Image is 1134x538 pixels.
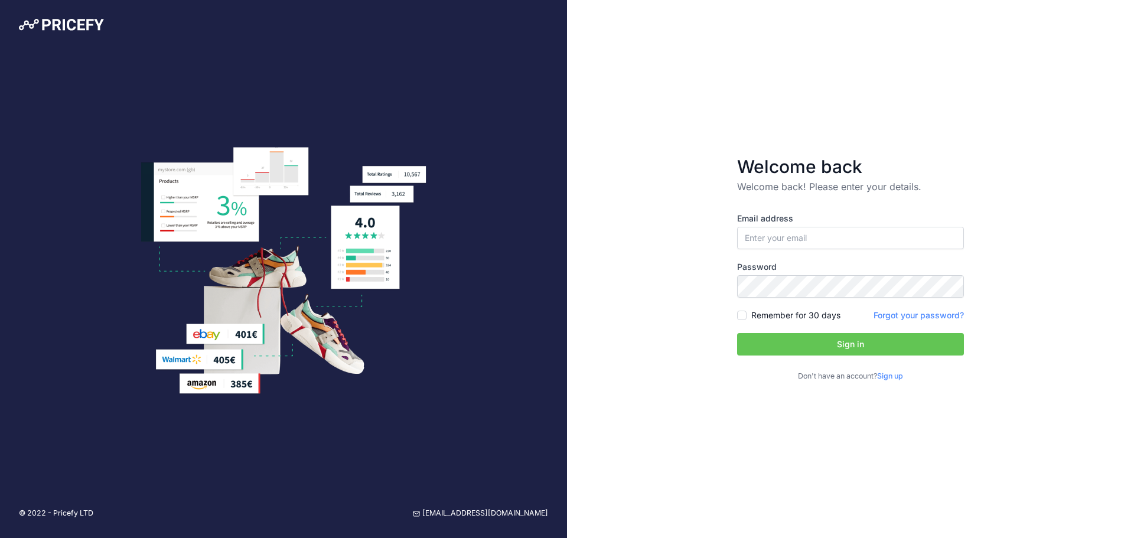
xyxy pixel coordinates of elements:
[737,213,964,224] label: Email address
[737,180,964,194] p: Welcome back! Please enter your details.
[19,508,93,519] p: © 2022 - Pricefy LTD
[751,309,840,321] label: Remember for 30 days
[413,508,548,519] a: [EMAIL_ADDRESS][DOMAIN_NAME]
[874,310,964,320] a: Forgot your password?
[737,371,964,382] p: Don't have an account?
[877,371,903,380] a: Sign up
[737,156,964,177] h3: Welcome back
[19,19,104,31] img: Pricefy
[737,261,964,273] label: Password
[737,333,964,356] button: Sign in
[737,227,964,249] input: Enter your email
